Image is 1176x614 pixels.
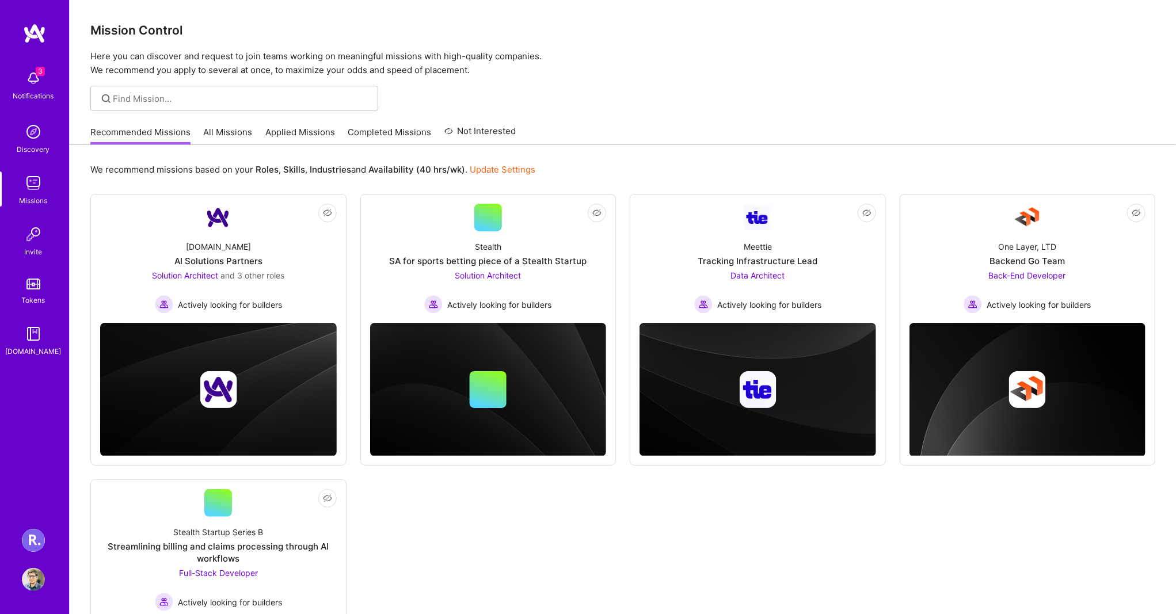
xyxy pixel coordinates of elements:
div: Invite [25,246,43,258]
span: Solution Architect [455,270,521,280]
a: User Avatar [19,568,48,591]
div: Tokens [22,294,45,306]
img: cover [370,323,607,456]
b: Skills [283,164,305,175]
a: Update Settings [470,164,535,175]
i: icon EyeClosed [1132,208,1141,218]
a: Recommended Missions [90,126,191,145]
i: icon EyeClosed [862,208,871,218]
img: Company Logo [1014,204,1041,231]
div: Discovery [17,143,50,155]
input: Find Mission... [113,93,370,105]
p: We recommend missions based on your , , and . [90,163,535,176]
img: teamwork [22,171,45,195]
div: [DOMAIN_NAME] [6,345,62,357]
a: Company Logo[DOMAIN_NAME]AI Solutions PartnersSolution Architect and 3 other rolesActively lookin... [100,204,337,314]
div: SA for sports betting piece of a Stealth Startup [389,255,587,267]
div: Missions [20,195,48,207]
span: Solution Architect [152,270,218,280]
img: Company logo [739,371,776,408]
div: AI Solutions Partners [174,255,262,267]
div: Tracking Infrastructure Lead [698,255,817,267]
div: Stealth Startup Series B [173,526,263,538]
img: Company logo [200,371,237,408]
img: discovery [22,120,45,143]
div: Stealth [475,241,501,253]
img: Actively looking for builders [155,295,173,314]
img: cover [909,323,1146,457]
img: Company logo [1009,371,1046,408]
a: Stealth Startup Series BStreamlining billing and claims processing through AI workflowsFull-Stack... [100,489,337,611]
span: Actively looking for builders [178,299,282,311]
img: guide book [22,322,45,345]
span: and 3 other roles [220,270,284,280]
img: tokens [26,279,40,289]
img: Invite [22,223,45,246]
a: Company LogoOne Layer, LTDBackend Go TeamBack-End Developer Actively looking for buildersActively... [909,204,1146,314]
img: Company Logo [204,204,232,231]
a: StealthSA for sports betting piece of a Stealth StartupSolution Architect Actively looking for bu... [370,204,607,314]
a: All Missions [204,126,253,145]
div: Streamlining billing and claims processing through AI workflows [100,540,337,565]
a: Not Interested [444,124,516,145]
i: icon SearchGrey [100,92,113,105]
b: Roles [256,164,279,175]
i: icon EyeClosed [592,208,602,218]
img: User Avatar [22,568,45,591]
a: Company LogoMeettieTracking Infrastructure LeadData Architect Actively looking for buildersActive... [640,204,876,314]
b: Availability (40 hrs/wk) [368,164,465,175]
a: Roger Healthcare: Team for Clinical Intake Platform [19,529,48,552]
img: Company Logo [744,205,771,230]
div: Backend Go Team [989,255,1065,267]
span: 3 [36,67,45,76]
span: Back-End Developer [989,270,1066,280]
span: Actively looking for builders [987,299,1091,311]
span: Actively looking for builders [717,299,821,311]
div: Notifications [13,90,54,102]
img: Actively looking for builders [964,295,982,314]
div: One Layer, LTD [998,241,1056,253]
a: Completed Missions [348,126,432,145]
img: Actively looking for builders [424,295,443,314]
img: Actively looking for builders [694,295,713,314]
div: Meettie [744,241,772,253]
i: icon EyeClosed [323,208,332,218]
span: Data Architect [730,270,785,280]
h3: Mission Control [90,23,1155,37]
img: cover [640,323,876,456]
i: icon EyeClosed [323,494,332,503]
div: [DOMAIN_NAME] [186,241,251,253]
p: Here you can discover and request to join teams working on meaningful missions with high-quality ... [90,49,1155,77]
span: Actively looking for builders [447,299,551,311]
b: Industries [310,164,351,175]
a: Applied Missions [265,126,335,145]
img: bell [22,67,45,90]
span: Full-Stack Developer [179,568,258,578]
span: Actively looking for builders [178,596,282,608]
img: Roger Healthcare: Team for Clinical Intake Platform [22,529,45,552]
img: logo [23,23,46,44]
img: cover [100,323,337,456]
img: Actively looking for builders [155,593,173,611]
